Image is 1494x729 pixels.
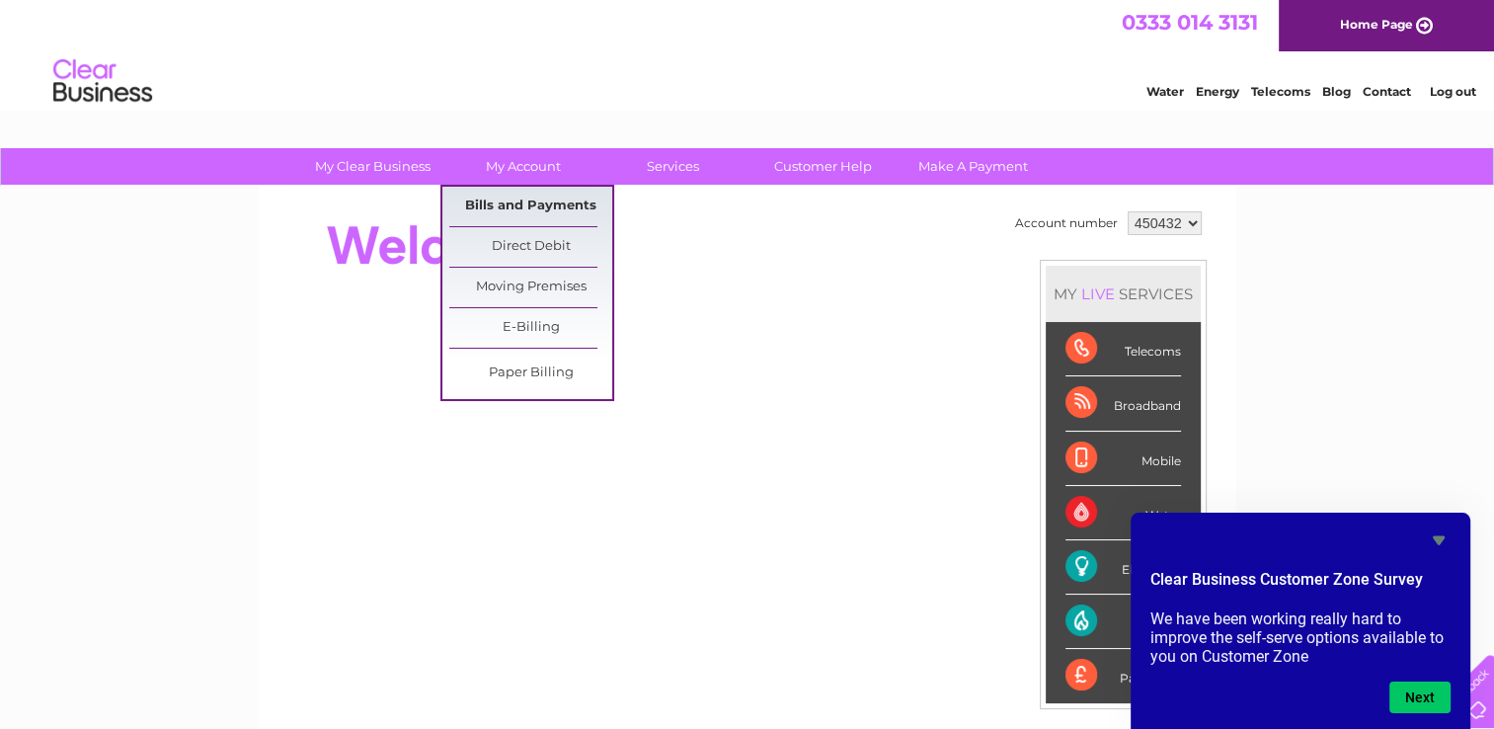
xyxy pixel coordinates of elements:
[1150,568,1451,602] h2: Clear Business Customer Zone Survey
[1196,84,1239,99] a: Energy
[1065,322,1181,376] div: Telecoms
[1429,84,1475,99] a: Log out
[591,148,754,185] a: Services
[1150,609,1451,666] p: We have been working really hard to improve the self-serve options available to you on Customer Zone
[892,148,1055,185] a: Make A Payment
[449,227,612,267] a: Direct Debit
[291,148,454,185] a: My Clear Business
[449,187,612,226] a: Bills and Payments
[1427,528,1451,552] button: Hide survey
[1146,84,1184,99] a: Water
[1389,682,1451,713] button: Next question
[1046,266,1201,322] div: MY SERVICES
[449,354,612,393] a: Paper Billing
[1065,649,1181,702] div: Payments
[449,308,612,348] a: E-Billing
[1322,84,1351,99] a: Blog
[1077,284,1119,303] div: LIVE
[1065,486,1181,540] div: Water
[1122,10,1258,35] a: 0333 014 3131
[449,268,612,307] a: Moving Premises
[1065,376,1181,431] div: Broadband
[52,51,153,112] img: logo.png
[441,148,604,185] a: My Account
[1065,432,1181,486] div: Mobile
[742,148,904,185] a: Customer Help
[1010,206,1123,240] td: Account number
[281,11,1215,96] div: Clear Business is a trading name of Verastar Limited (registered in [GEOGRAPHIC_DATA] No. 3667643...
[1065,595,1181,649] div: Gas
[1363,84,1411,99] a: Contact
[1065,540,1181,595] div: Electricity
[1251,84,1310,99] a: Telecoms
[1150,528,1451,713] div: Clear Business Customer Zone Survey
